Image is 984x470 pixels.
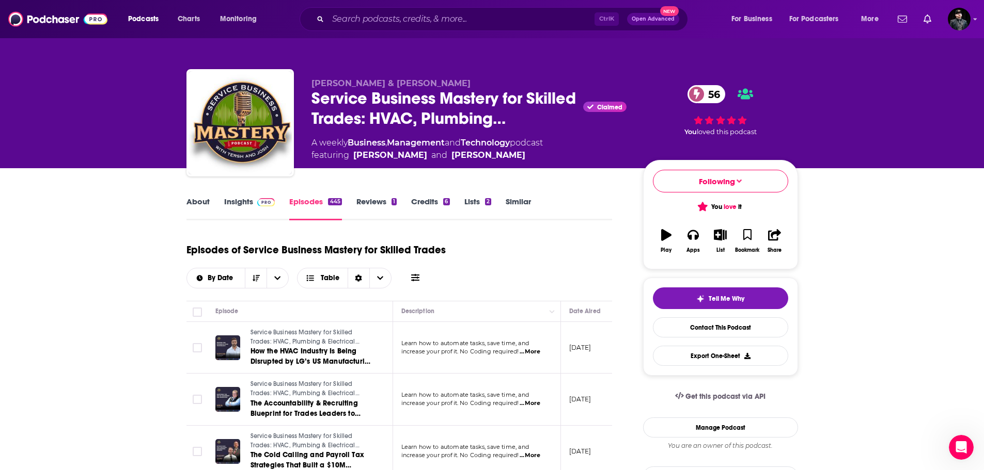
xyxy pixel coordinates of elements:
span: increase your profit. No Coding required! [401,399,519,407]
span: Learn how to automate tasks, save time, and [401,391,529,398]
span: How the HVAC Industry Is Being Disrupted by LG’s US Manufacturing & Inverter Tech - [PERSON_NAME] [251,347,374,376]
div: A weekly podcast [311,137,543,161]
span: Claimed [597,105,622,110]
span: love [724,203,737,211]
div: 445 [328,198,341,205]
span: Open Advanced [632,17,675,22]
button: open menu [267,268,288,288]
a: Similar [506,197,531,220]
button: open menu [854,11,892,27]
span: Ctrl K [595,12,619,26]
div: Episode [215,305,239,317]
span: 56 [698,85,725,103]
span: Get this podcast via API [685,392,766,401]
span: Podcasts [128,12,159,26]
button: open menu [724,11,785,27]
span: Toggle select row [193,343,202,352]
span: ...More [520,399,540,408]
button: Play [653,222,680,260]
a: Show notifications dropdown [894,10,911,28]
button: Column Actions [546,305,558,318]
span: Learn how to automate tasks, save time, and [401,443,529,450]
iframe: Intercom live chat [949,435,974,460]
a: Show notifications dropdown [919,10,935,28]
a: Charts [171,11,206,27]
button: List [707,222,733,260]
a: Service Business Mastery for Skilled Trades: HVAC, Plumbing & Electrical Home Service [251,328,374,346]
button: tell me why sparkleTell Me Why [653,287,788,309]
button: open menu [121,11,172,27]
div: Bookmark [735,247,759,253]
button: open menu [213,11,270,27]
span: Service Business Mastery for Skilled Trades: HVAC, Plumbing & Electrical Home Service [251,432,360,458]
span: Monitoring [220,12,257,26]
a: 56 [688,85,725,103]
img: User Profile [948,8,971,30]
div: Apps [686,247,700,253]
p: [DATE] [569,343,591,352]
a: About [186,197,210,220]
h1: Episodes of Service Business Mastery for Skilled Trades [186,244,446,256]
div: 6 [443,198,449,205]
button: open menu [187,274,245,282]
div: Sort Direction [348,268,369,288]
button: Following [653,170,788,192]
a: Technology [461,138,510,148]
a: Management [387,138,445,148]
img: tell me why sparkle [696,295,705,303]
span: You [684,128,697,136]
div: Play [661,247,671,253]
button: You love it [653,197,788,217]
div: 56Youloved this podcast [643,78,798,143]
a: How the HVAC Industry Is Being Disrupted by LG’s US Manufacturing & Inverter Tech - [PERSON_NAME] [251,346,374,367]
div: 1 [392,198,397,205]
span: Toggle select row [193,395,202,404]
h2: Choose List sort [186,268,289,288]
span: Tell Me Why [709,295,744,303]
span: Charts [178,12,200,26]
span: Toggle select row [193,447,202,456]
button: Show profile menu [948,8,971,30]
a: Manage Podcast [643,417,798,437]
button: Bookmark [734,222,761,260]
span: increase your profit. No Coding required! [401,348,519,355]
a: Tersh Blissett [353,149,427,161]
button: Sort Direction [245,268,267,288]
span: More [861,12,879,26]
span: , [385,138,387,148]
span: The Accountability & Recruiting Blueprint for Trades Leaders to Build Teams That Stay - [PERSON_N... [251,399,361,439]
span: For Podcasters [789,12,839,26]
a: Lists2 [464,197,491,220]
span: and [445,138,461,148]
input: Search podcasts, credits, & more... [328,11,595,27]
span: ...More [520,348,540,356]
div: Description [401,305,434,317]
button: open menu [783,11,854,27]
a: Get this podcast via API [667,384,774,409]
span: Service Business Mastery for Skilled Trades: HVAC, Plumbing & Electrical Home Service [251,329,360,354]
span: Service Business Mastery for Skilled Trades: HVAC, Plumbing & Electrical Home Service [251,380,360,406]
span: featuring [311,149,543,161]
a: Service Business Mastery for Skilled Trades: HVAC, Plumbing & Electrical Home Service [251,432,374,450]
a: Service Business Mastery for Skilled Trades: HVAC, Plumbing & Electrical Home Service [251,380,374,398]
img: Podchaser Pro [257,198,275,206]
div: Search podcasts, credits, & more... [309,7,698,31]
span: You it [699,203,742,211]
div: Share [768,247,782,253]
a: Business [348,138,385,148]
span: Following [699,176,735,186]
span: increase your profit. No Coding required! [401,451,519,459]
img: Podchaser - Follow, Share and Rate Podcasts [8,9,107,29]
button: Open AdvancedNew [627,13,679,25]
span: For Business [731,12,772,26]
a: Josh Crouch [451,149,525,161]
span: New [660,6,679,16]
button: Apps [680,222,707,260]
button: Choose View [297,268,392,288]
span: [PERSON_NAME] & [PERSON_NAME] [311,78,471,88]
span: ...More [520,451,540,460]
span: Table [321,274,339,282]
button: Export One-Sheet [653,346,788,366]
button: Share [761,222,788,260]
